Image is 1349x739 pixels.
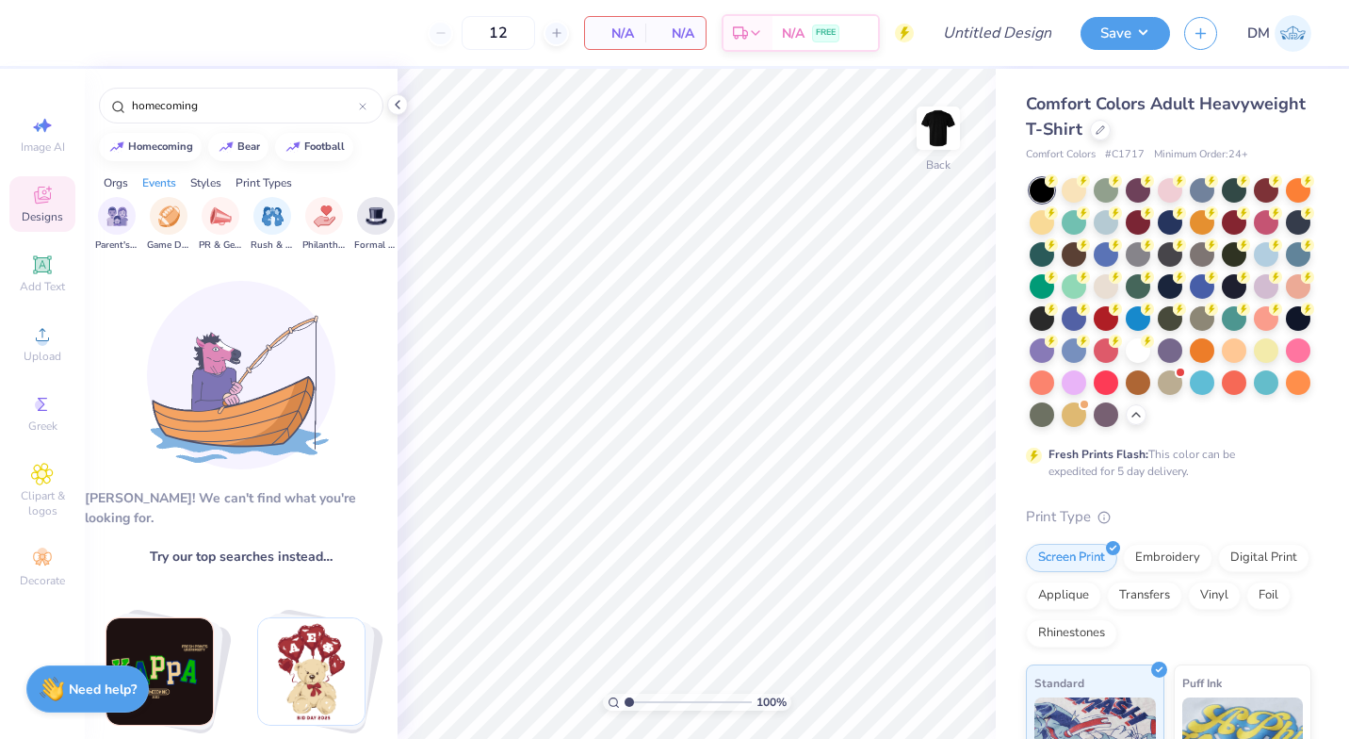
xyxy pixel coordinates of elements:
button: filter button [302,197,346,253]
button: Save [1081,17,1170,50]
span: Minimum Order: 24 + [1154,147,1248,163]
div: Digital Print [1218,544,1309,572]
div: filter for Game Day [147,197,190,253]
img: Philanthropy Image [314,205,335,227]
img: trend_line.gif [219,141,234,153]
span: Clipart & logos [9,488,75,518]
div: filter for Rush & Bid [251,197,294,253]
img: Game Day Image [158,205,180,227]
span: Game Day [147,238,190,253]
img: Formal & Semi Image [366,205,387,227]
span: Designs [22,209,63,224]
div: homecoming [128,141,193,152]
div: filter for Philanthropy [302,197,346,253]
span: N/A [596,24,634,43]
div: Print Types [236,174,292,191]
span: Comfort Colors [1026,147,1096,163]
span: PR & General [199,238,242,253]
span: Puff Ink [1182,673,1222,693]
div: filter for PR & General [199,197,242,253]
span: Philanthropy [302,238,346,253]
span: Greek [28,419,57,434]
div: [PERSON_NAME]! We can't find what you're looking for. [85,488,398,528]
span: Add Text [20,279,65,294]
div: Rhinestones [1026,619,1117,648]
input: Try "Alpha" [130,96,359,115]
img: trend_line.gif [109,141,124,153]
div: football [304,141,345,152]
div: filter for Parent's Weekend [95,197,138,253]
img: bear [258,618,365,725]
input: – – [462,16,535,50]
div: Styles [190,174,221,191]
span: N/A [657,24,694,43]
span: 100 % [756,694,787,711]
img: Loading... [147,281,335,469]
button: filter button [354,197,398,253]
span: # C1717 [1105,147,1145,163]
span: Comfort Colors Adult Heavyweight T-Shirt [1026,92,1306,140]
img: homecoming [106,618,213,725]
img: trend_line.gif [285,141,301,153]
div: Back [926,156,951,173]
button: homecoming [99,133,202,161]
div: Transfers [1107,582,1182,610]
span: Standard [1034,673,1084,693]
button: filter button [251,197,294,253]
input: Untitled Design [928,14,1066,52]
div: Vinyl [1188,582,1241,610]
img: Back [919,109,957,147]
img: Parent's Weekend Image [106,205,128,227]
div: Embroidery [1123,544,1212,572]
span: Formal & Semi [354,238,398,253]
img: Daijha Mckinley [1275,15,1311,52]
div: This color can be expedited for 5 day delivery. [1048,446,1280,480]
button: filter button [199,197,242,253]
span: N/A [782,24,805,43]
div: filter for Formal & Semi [354,197,398,253]
span: Parent's Weekend [95,238,138,253]
div: Print Type [1026,506,1311,528]
button: filter button [95,197,138,253]
span: Decorate [20,573,65,588]
img: PR & General Image [210,205,232,227]
button: filter button [147,197,190,253]
div: Foil [1246,582,1291,610]
div: Applique [1026,582,1101,610]
span: Image AI [21,140,65,155]
span: Upload [24,349,61,364]
span: DM [1247,23,1270,44]
img: Rush & Bid Image [262,205,284,227]
button: bear [208,133,268,161]
div: Screen Print [1026,544,1117,572]
span: FREE [816,26,836,40]
div: bear [237,141,260,152]
strong: Fresh Prints Flash: [1048,447,1148,462]
span: Rush & Bid [251,238,294,253]
div: Events [142,174,176,191]
a: DM [1247,15,1311,52]
span: Try our top searches instead… [150,547,333,567]
div: Orgs [104,174,128,191]
strong: Need help? [69,681,137,698]
button: football [275,133,353,161]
